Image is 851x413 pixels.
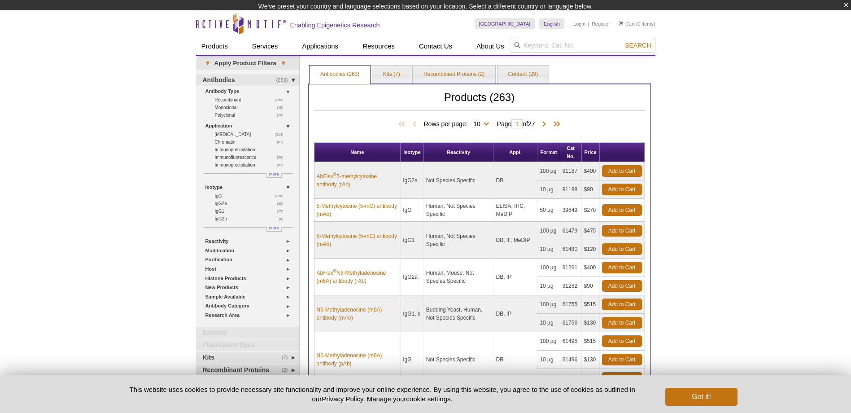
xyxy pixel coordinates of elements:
[537,332,560,351] td: 100 µg
[277,104,288,111] span: (48)
[498,66,549,83] a: Content (29)
[461,7,485,28] img: Change Here
[424,199,494,222] td: Human, Not Species Specific
[602,165,642,177] a: Add to Cart
[539,18,564,29] a: English
[275,96,288,104] span: (195)
[619,18,655,29] li: (0 items)
[602,280,642,292] a: Add to Cart
[277,200,288,207] span: (95)
[560,332,582,351] td: 61495
[537,180,560,199] td: 10 µg
[537,143,560,162] th: Format
[493,119,540,128] span: Page of
[602,354,642,365] a: Add to Cart
[537,222,560,240] td: 100 µg
[397,120,410,129] span: First Page
[549,120,562,129] span: Last Page
[401,162,424,199] td: IgG2a
[215,207,288,215] a: (25)IgG1
[279,215,288,223] span: (6)
[622,41,654,49] button: Search
[602,243,642,255] a: Add to Cart
[560,199,582,222] td: 39649
[196,339,299,351] a: Fluorescent Dyes
[266,173,282,178] a: More
[205,264,294,274] a: Host
[560,277,582,295] td: 91262
[582,277,600,295] td: $90
[215,192,288,200] a: (126)IgG
[560,295,582,314] td: 61755
[275,192,288,200] span: (126)
[582,259,600,277] td: $400
[582,222,600,240] td: $475
[297,38,344,55] a: Applications
[540,120,549,129] span: Next Page
[537,351,560,369] td: 10 µg
[493,162,537,199] td: DB
[414,38,458,55] a: Contact Us
[269,170,279,178] span: More
[317,232,398,248] a: 5-Methylcytosine (5-mC) antibody (mAb)
[401,143,424,162] th: Isotype
[215,161,288,169] a: (52)Immunoprecipitation
[317,269,398,285] a: AbFlex®N6-Methyladenosine (m6A) antibody (rAb)
[493,143,537,162] th: Appl.
[205,311,294,320] a: Research Area
[424,222,494,259] td: Human, Not Species Specific
[424,143,494,162] th: Reactivity
[317,351,398,368] a: N6-Methyladenosine (m6A) antibody (pAb)
[196,75,299,86] a: (263)Antibodies
[357,38,400,55] a: Resources
[215,215,288,223] a: (6)IgG2b
[493,332,537,387] td: DB
[602,204,642,216] a: Add to Cart
[582,240,600,259] td: $120
[215,131,288,138] a: (213)[MEDICAL_DATA]
[582,180,600,199] td: $90
[560,180,582,199] td: 91188
[424,259,494,295] td: Human, Mouse, Not Species Specific
[510,38,655,53] input: Keyword, Cat. No.
[537,240,560,259] td: 10 µg
[537,369,560,387] td: 50 µg
[205,183,294,192] a: Isotype
[582,351,600,369] td: $130
[537,162,560,180] td: 100 µg
[665,388,737,406] button: Got it!
[215,96,288,104] a: (195)Recombinant
[205,121,294,131] a: Application
[372,66,411,83] a: Kits (7)
[282,352,293,364] span: (7)
[201,59,214,67] span: ▾
[424,162,494,199] td: Not Species Specific
[275,131,288,138] span: (213)
[266,227,282,232] a: More
[276,75,292,86] span: (263)
[215,138,288,154] a: (61)Chromatin Immunoprecipitation
[205,237,294,246] a: Reactivity
[333,268,336,273] sup: ®
[277,161,288,169] span: (52)
[205,292,294,302] a: Sample Available
[560,222,582,240] td: 61479
[277,138,288,146] span: (61)
[196,38,233,55] a: Products
[602,299,642,310] a: Add to Cart
[588,18,589,29] li: |
[582,199,600,222] td: $270
[625,42,651,49] span: Search
[401,295,424,332] td: IgG1, k
[537,314,560,332] td: 10 µg
[619,21,623,26] img: Your Cart
[592,21,610,27] a: Register
[317,202,398,218] a: 5-Methylcytosine (5-mC) antibody (mAb)
[333,172,336,177] sup: ®
[205,87,294,96] a: Antibody Type
[215,111,288,119] a: (20)Polyclonal
[537,259,560,277] td: 100 µg
[317,306,398,322] a: N6-Methyladenosine (m6A) antibody (mAb)
[401,332,424,387] td: IgG
[560,314,582,332] td: 61756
